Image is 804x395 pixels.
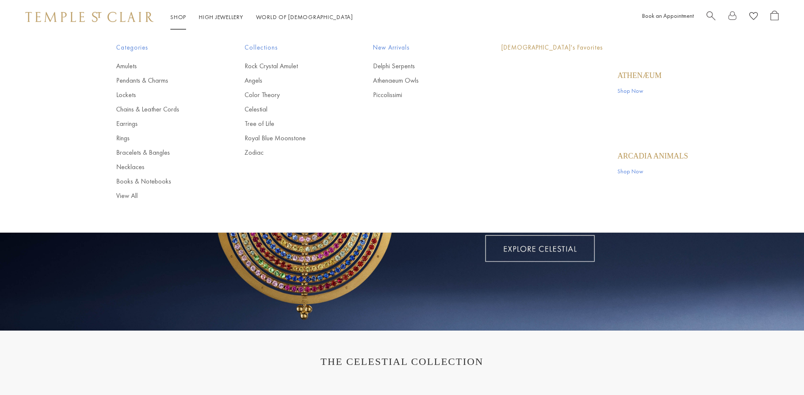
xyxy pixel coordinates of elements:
a: Bracelets & Bangles [116,148,211,157]
a: Shop Now [618,167,688,176]
a: ShopShop [170,13,186,21]
h1: THE CELESTIAL COLLECTION [34,356,770,367]
a: Color Theory [245,90,339,100]
a: ARCADIA ANIMALS [618,151,688,161]
a: Rings [116,134,211,143]
a: Lockets [116,90,211,100]
a: Necklaces [116,162,211,172]
a: Athenaeum Owls [373,76,467,85]
p: [DEMOGRAPHIC_DATA]'s Favorites [501,42,688,53]
a: Shop Now [618,86,662,95]
iframe: Gorgias live chat messenger [762,355,796,387]
a: Royal Blue Moonstone [245,134,339,143]
a: Celestial [245,105,339,114]
a: Zodiac [245,148,339,157]
a: Pendants & Charms [116,76,211,85]
a: View Wishlist [749,11,758,24]
span: Categories [116,42,211,53]
a: Delphi Serpents [373,61,467,71]
a: View All [116,191,211,200]
a: Tree of Life [245,119,339,128]
a: Open Shopping Bag [771,11,779,24]
a: Piccolissimi [373,90,467,100]
nav: Main navigation [170,12,353,22]
span: Collections [245,42,339,53]
span: New Arrivals [373,42,467,53]
a: Chains & Leather Cords [116,105,211,114]
a: Book an Appointment [642,12,694,19]
a: Athenæum [618,71,662,80]
a: Books & Notebooks [116,177,211,186]
a: Amulets [116,61,211,71]
a: Rock Crystal Amulet [245,61,339,71]
a: Search [707,11,715,24]
a: High JewelleryHigh Jewellery [199,13,243,21]
a: Earrings [116,119,211,128]
img: Temple St. Clair [25,12,153,22]
a: Angels [245,76,339,85]
a: World of [DEMOGRAPHIC_DATA]World of [DEMOGRAPHIC_DATA] [256,13,353,21]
